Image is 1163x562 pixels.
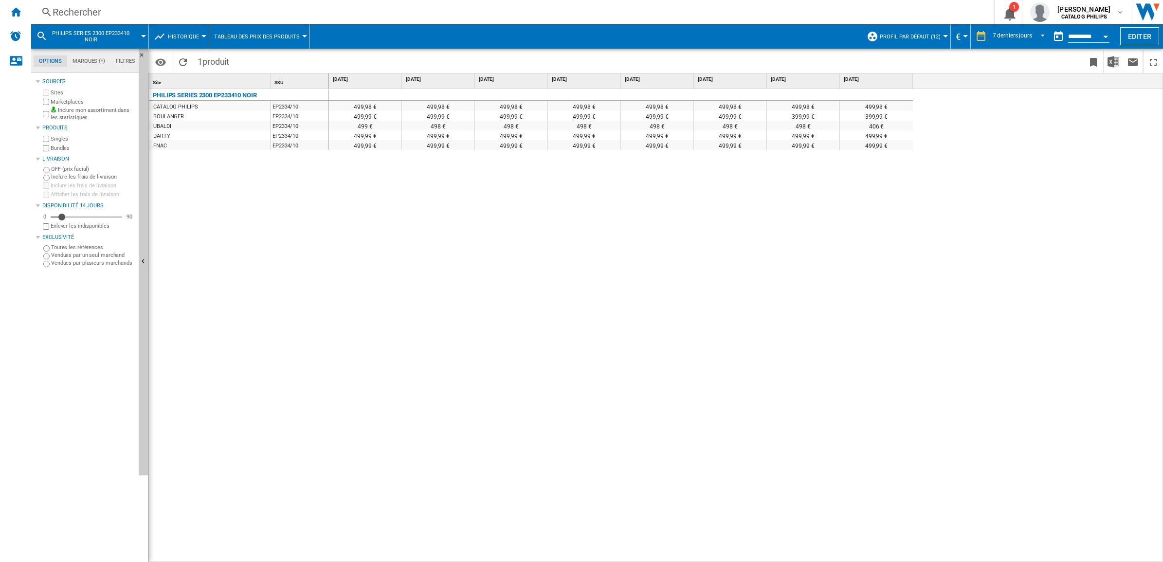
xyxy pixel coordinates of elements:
[51,182,135,189] label: Inclure les frais de livraison
[193,50,234,71] span: 1
[329,101,401,111] div: 499,98 €
[329,121,401,130] div: 499 €
[43,136,49,142] input: Singles
[51,222,135,230] label: Enlever les indisponibles
[475,140,547,150] div: 499,99 €
[696,73,766,86] div: [DATE]
[402,121,474,130] div: 498 €
[404,73,474,86] div: [DATE]
[43,245,50,252] input: Toutes les références
[273,73,328,89] div: SKU Sort None
[51,165,135,173] label: OFF (prix facial)
[402,111,474,121] div: 499,99 €
[51,89,135,96] label: Sites
[51,107,56,112] img: mysite-bg-18x18.png
[880,34,941,40] span: Profil par défaut (12)
[10,30,21,42] img: alerts-logo.svg
[1097,26,1114,44] button: Open calendar
[36,24,144,49] div: PHILIPS SERIES 2300 EP233410 NOIR
[840,121,913,130] div: 406 €
[694,140,766,150] div: 499,99 €
[550,73,620,86] div: [DATE]
[42,124,135,132] div: Produits
[43,253,50,259] input: Vendues par un seul marchand
[475,130,547,140] div: 499,99 €
[951,24,971,49] md-menu: Currency
[51,173,135,181] label: Inclure les frais de livraison
[151,73,270,89] div: Sort None
[329,111,401,121] div: 499,99 €
[273,73,328,89] div: Sort None
[1030,2,1050,22] img: profile.jpg
[956,24,965,49] button: €
[41,213,49,220] div: 0
[992,29,1049,45] md-select: REPORTS.WIZARD.STEPS.REPORT.STEPS.REPORT_OPTIONS.PERIOD: 7 derniers jours
[402,140,474,150] div: 499,99 €
[548,111,620,121] div: 499,99 €
[621,111,693,121] div: 499,99 €
[271,130,328,140] div: EP2334/10
[153,80,161,85] span: Site
[153,112,184,122] div: BOULANGER
[548,101,620,111] div: 499,98 €
[214,24,305,49] button: Tableau des prix des produits
[694,121,766,130] div: 498 €
[1108,56,1119,68] img: excel-24x24.png
[329,140,401,150] div: 499,99 €
[42,78,135,86] div: Sources
[153,102,198,112] div: CATALOG PHILIPS
[43,167,50,173] input: OFF (prix facial)
[767,130,839,140] div: 499,99 €
[475,111,547,121] div: 499,99 €
[34,55,67,67] md-tab-item: Options
[475,121,547,130] div: 498 €
[767,140,839,150] div: 499,99 €
[51,135,135,143] label: Singles
[406,76,472,83] span: [DATE]
[154,24,204,49] div: Historique
[623,73,693,86] div: [DATE]
[771,76,837,83] span: [DATE]
[43,192,49,198] input: Afficher les frais de livraison
[621,121,693,130] div: 498 €
[271,101,328,111] div: EP2334/10
[52,30,130,43] span: PHILIPS SERIES 2300 EP233410 NOIR
[173,50,193,73] button: Recharger
[331,73,401,86] div: [DATE]
[479,76,545,83] span: [DATE]
[1057,4,1110,14] span: [PERSON_NAME]
[51,145,135,152] label: Bundles
[202,56,229,67] span: produit
[1123,50,1143,73] button: Envoyer ce rapport par email
[621,140,693,150] div: 499,99 €
[694,111,766,121] div: 499,99 €
[271,111,328,121] div: EP2334/10
[124,213,135,220] div: 90
[51,259,135,267] label: Vendues par plusieurs marchands
[698,76,764,83] span: [DATE]
[51,107,135,122] label: Inclure mon assortiment dans les statistiques
[153,141,167,151] div: FNAC
[43,175,50,181] input: Inclure les frais de livraison
[1104,50,1123,73] button: Télécharger au format Excel
[552,76,618,83] span: [DATE]
[51,212,122,222] md-slider: Disponibilité
[153,122,171,131] div: UBALDI
[51,252,135,259] label: Vendues par un seul marchand
[139,49,150,66] button: Masquer
[880,24,945,49] button: Profil par défaut (12)
[67,55,110,67] md-tab-item: Marques (*)
[43,99,49,105] input: Marketplaces
[402,130,474,140] div: 499,99 €
[402,101,474,111] div: 499,98 €
[767,111,839,121] div: 399,99 €
[151,53,170,71] button: Options
[329,130,401,140] div: 499,99 €
[271,121,328,130] div: EP2334/10
[548,130,620,140] div: 499,99 €
[43,108,49,120] input: Inclure mon assortiment dans les statistiques
[477,73,547,86] div: [DATE]
[621,130,693,140] div: 499,99 €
